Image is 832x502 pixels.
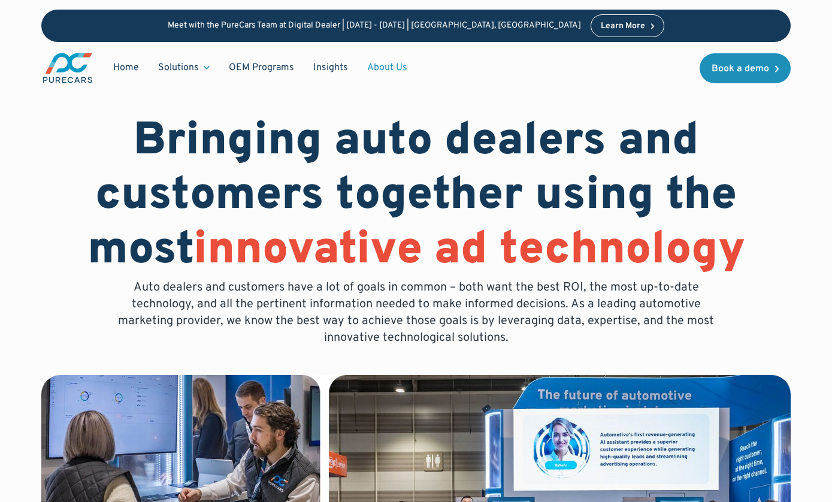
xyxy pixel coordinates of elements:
span: innovative ad technology [193,222,745,280]
img: purecars logo [41,52,94,84]
h1: Bringing auto dealers and customers together using the most [41,115,790,279]
a: OEM Programs [219,56,304,79]
a: Learn More [591,14,665,37]
a: Insights [304,56,358,79]
div: Solutions [158,61,199,74]
div: Solutions [149,56,219,79]
a: About Us [358,56,417,79]
a: Home [104,56,149,79]
a: main [41,52,94,84]
p: Meet with the PureCars Team at Digital Dealer | [DATE] - [DATE] | [GEOGRAPHIC_DATA], [GEOGRAPHIC_... [168,21,581,31]
a: Book a demo [700,53,791,83]
div: Learn More [601,22,645,31]
p: Auto dealers and customers have a lot of goals in common – both want the best ROI, the most up-to... [110,279,723,346]
div: Book a demo [712,64,769,74]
